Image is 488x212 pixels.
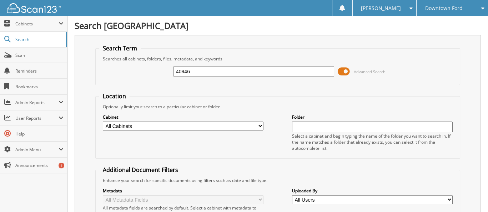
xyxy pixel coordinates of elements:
span: Search [15,36,62,43]
legend: Search Term [99,44,141,52]
div: Searches all cabinets, folders, files, metadata, and keywords [99,56,456,62]
span: [PERSON_NAME] [361,6,401,10]
label: Folder [292,114,453,120]
h1: Search [GEOGRAPHIC_DATA] [75,20,481,31]
div: Optionally limit your search to a particular cabinet or folder [99,104,456,110]
span: Scan [15,52,64,58]
span: Downtown Ford [425,6,463,10]
label: Metadata [103,188,263,194]
span: Announcements [15,162,64,168]
div: 1 [59,163,64,168]
legend: Additional Document Filters [99,166,182,174]
iframe: Chat Widget [452,178,488,212]
span: Admin Menu [15,147,59,153]
span: Reminders [15,68,64,74]
label: Cabinet [103,114,263,120]
span: Cabinets [15,21,59,27]
span: User Reports [15,115,59,121]
div: Select a cabinet and begin typing the name of the folder you want to search in. If the name match... [292,133,453,151]
label: Uploaded By [292,188,453,194]
span: Help [15,131,64,137]
span: Advanced Search [354,69,386,74]
img: scan123-logo-white.svg [7,3,61,13]
div: Enhance your search for specific documents using filters such as date and file type. [99,177,456,183]
span: Bookmarks [15,84,64,90]
span: Admin Reports [15,99,59,105]
legend: Location [99,92,130,100]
